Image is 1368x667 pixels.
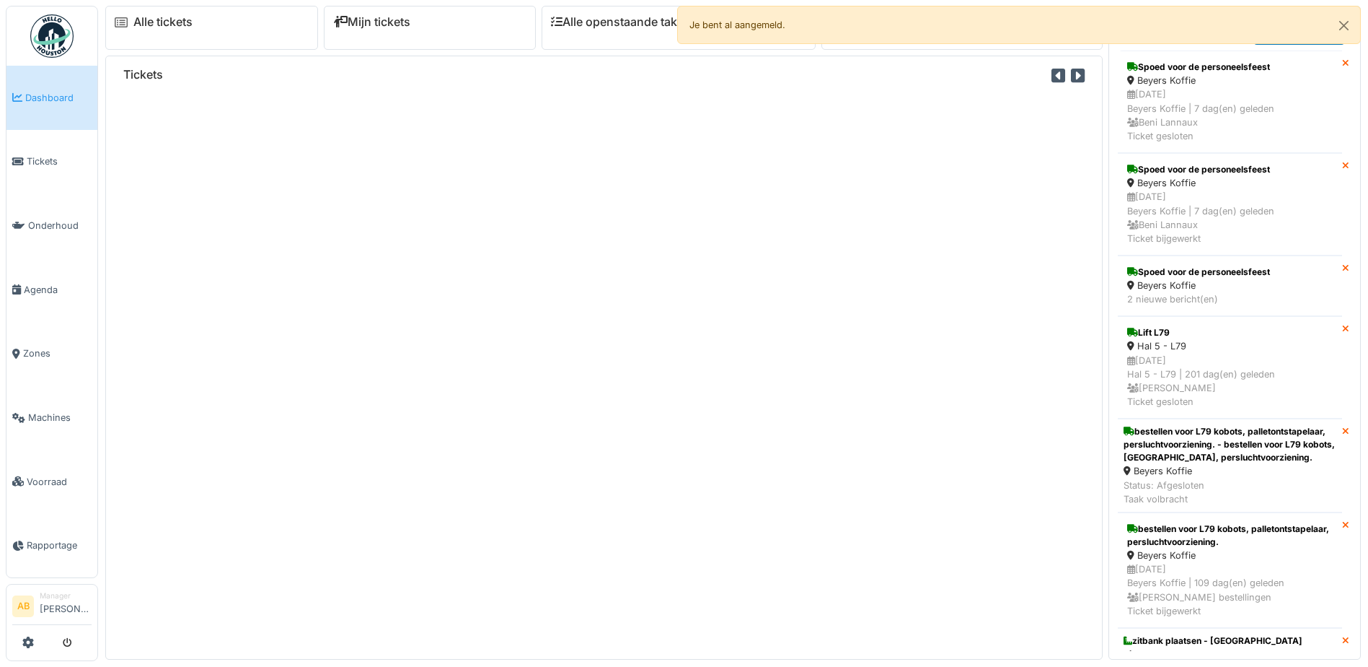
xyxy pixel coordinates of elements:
span: Zones [23,346,92,360]
span: Agenda [24,283,92,297]
div: Status: Afgesloten Taak volbracht [1124,479,1336,506]
a: Spoed voor de personeelsfeest Beyers Koffie [DATE]Beyers Koffie | 7 dag(en) geleden Beni LannauxT... [1118,153,1342,256]
span: Onderhoud [28,219,92,232]
a: AB Manager[PERSON_NAME] [12,590,92,625]
div: [DATE] Beyers Koffie | 7 dag(en) geleden Beni Lannaux Ticket bijgewerkt [1127,190,1333,245]
a: bestellen voor L79 kobots, palletontstapelaar, persluchtvoorziening. Beyers Koffie [DATE]Beyers K... [1118,513,1342,628]
div: Beyers Koffie [1127,176,1333,190]
button: Close [1328,6,1360,45]
li: AB [12,596,34,617]
div: Spoed voor de personeelsfeest [1127,163,1333,176]
div: Beyers Koffie [1127,549,1333,562]
a: Tickets [6,130,97,194]
div: Spoed voor de personeelsfeest [1127,266,1333,279]
div: Je bent al aangemeld. [677,6,1362,44]
div: Manager [40,590,92,601]
div: bestellen voor L79 kobots, palletontstapelaar, persluchtvoorziening. [1127,523,1333,549]
a: Spoed voor de personeelsfeest Beyers Koffie 2 nieuwe bericht(en) [1118,256,1342,316]
a: Lift L79 Hal 5 - L79 [DATE]Hal 5 - L79 | 201 dag(en) geleden [PERSON_NAME]Ticket gesloten [1118,316,1342,419]
img: Badge_color-CXgf-gQk.svg [30,14,74,58]
a: Alle openstaande taken [551,15,691,29]
a: Voorraad [6,450,97,514]
a: Onderhoud [6,193,97,258]
h6: Tickets [123,68,163,82]
span: Voorraad [27,475,92,489]
div: [DATE] Beyers Koffie | 7 dag(en) geleden Beni Lannaux Ticket gesloten [1127,87,1333,143]
div: Beyers Koffie [1127,279,1333,292]
a: Zones [6,322,97,386]
a: Mijn tickets [333,15,410,29]
a: Machines [6,385,97,450]
div: Beyers Koffie [1127,74,1333,87]
div: Spoed voor de personeelsfeest [1127,61,1333,74]
div: Beyers Koffie [1124,464,1336,478]
a: bestellen voor L79 kobots, palletontstapelaar, persluchtvoorziening. - bestellen voor L79 kobots,... [1118,419,1342,513]
a: Rapportage [6,514,97,578]
span: Dashboard [25,91,92,105]
span: Tickets [27,154,92,168]
a: Dashboard [6,66,97,130]
div: bestellen voor L79 kobots, palletontstapelaar, persluchtvoorziening. - bestellen voor L79 kobots,... [1124,425,1336,464]
a: Alle tickets [133,15,193,29]
div: Hal 5 - L79 [1127,339,1333,353]
span: Rapportage [27,539,92,552]
div: zitbank plaatsen - [GEOGRAPHIC_DATA] plaatsen [1124,635,1336,661]
a: Agenda [6,258,97,322]
div: [DATE] Hal 5 - L79 | 201 dag(en) geleden [PERSON_NAME] Ticket gesloten [1127,354,1333,409]
li: [PERSON_NAME] [40,590,92,622]
div: [DATE] Beyers Koffie | 109 dag(en) geleden [PERSON_NAME] bestellingen Ticket bijgewerkt [1127,562,1333,618]
span: Machines [28,411,92,424]
div: Lift L79 [1127,326,1333,339]
div: 2 nieuwe bericht(en) [1127,292,1333,306]
a: Spoed voor de personeelsfeest Beyers Koffie [DATE]Beyers Koffie | 7 dag(en) geleden Beni LannauxT... [1118,51,1342,153]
